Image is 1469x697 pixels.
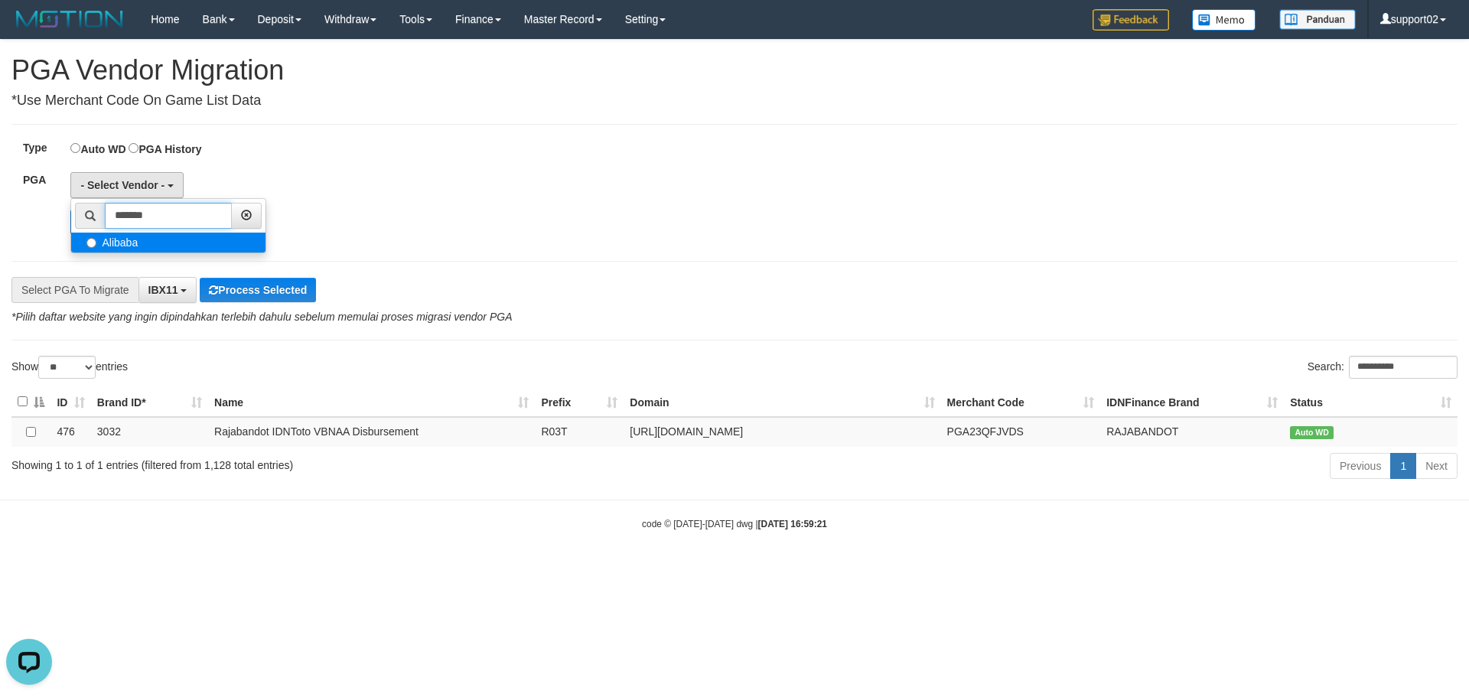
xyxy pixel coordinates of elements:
[941,417,1101,447] td: PGA23QFJVDS
[1279,9,1356,30] img: panduan.png
[1192,9,1256,31] img: Button%20Memo.svg
[91,387,208,417] th: Brand ID*: activate to sort column ascending
[535,417,624,447] td: R03T
[1100,387,1284,417] th: IDNFinance Brand: activate to sort column ascending
[1415,453,1458,479] a: Next
[11,172,70,187] label: PGA
[70,143,80,153] input: Auto WD
[941,387,1101,417] th: Merchant Code: activate to sort column ascending
[71,233,265,252] label: Alibaba
[70,140,125,157] label: Auto WD
[11,93,1458,109] h4: *Use Merchant Code On Game List Data
[38,356,96,379] select: Showentries
[148,284,178,296] span: IBX11
[11,451,601,473] div: Showing 1 to 1 of 1 entries (filtered from 1,128 total entries)
[129,140,201,157] label: PGA History
[50,387,90,417] th: ID: activate to sort column ascending
[208,417,535,447] td: Rajabandot IDNToto VBNAA Disbursement
[91,417,208,447] td: 3032
[1093,9,1169,31] img: Feedback.jpg
[11,311,512,323] i: *Pilih daftar website yang ingin dipindahkan terlebih dahulu sebelum memulai proses migrasi vendo...
[11,55,1458,86] h1: PGA Vendor Migration
[11,8,128,31] img: MOTION_logo.png
[1100,417,1284,447] td: RAJABANDOT
[624,387,940,417] th: Domain: activate to sort column ascending
[86,238,96,248] input: Alibaba
[1349,356,1458,379] input: Search:
[80,179,164,191] span: - Select Vendor -
[6,6,52,52] button: Open LiveChat chat widget
[11,356,128,379] label: Show entries
[1308,356,1458,379] label: Search:
[70,172,184,198] button: - Select Vendor -
[1290,426,1334,439] span: Auto WD
[11,277,138,303] div: Select PGA To Migrate
[11,140,70,155] label: Type
[208,387,535,417] th: Name: activate to sort column ascending
[758,519,827,529] strong: [DATE] 16:59:21
[200,278,316,302] button: Process Selected
[535,387,624,417] th: Prefix: activate to sort column ascending
[129,143,138,153] input: PGA History
[1390,453,1416,479] a: 1
[138,277,197,303] button: IBX11
[642,519,827,529] small: code © [DATE]-[DATE] dwg |
[1284,387,1458,417] th: Status: activate to sort column ascending
[1330,453,1391,479] a: Previous
[624,417,940,447] td: [URL][DOMAIN_NAME]
[50,417,90,447] td: 476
